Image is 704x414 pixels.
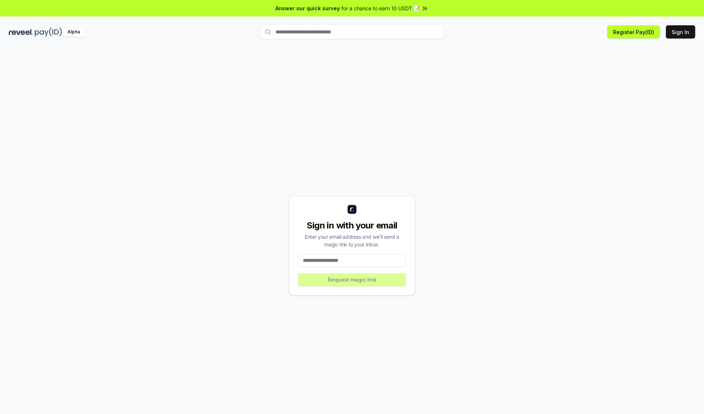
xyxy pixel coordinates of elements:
span: Answer our quick survey [275,4,340,12]
img: logo_small [348,205,356,214]
img: reveel_dark [9,28,33,37]
button: Register Pay(ID) [607,25,660,39]
div: Sign in with your email [298,220,406,231]
span: for a chance to earn 10 USDT 📝 [341,4,420,12]
div: Alpha [63,28,84,37]
button: Sign In [666,25,695,39]
div: Enter your email address and we’ll send a magic link to your inbox. [298,233,406,248]
img: pay_id [35,28,62,37]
